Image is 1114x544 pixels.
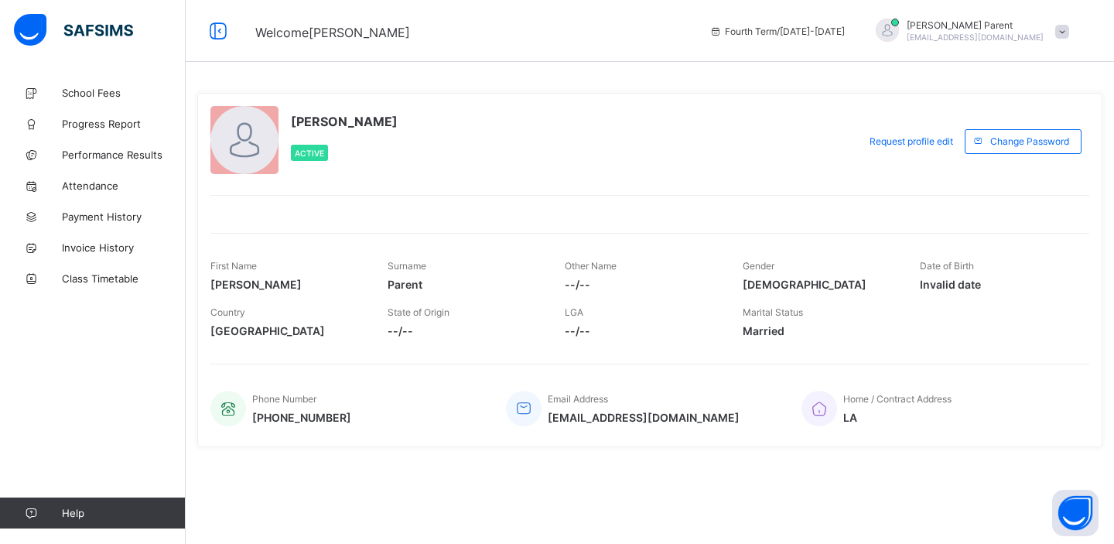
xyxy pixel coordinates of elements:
[210,278,364,291] span: [PERSON_NAME]
[743,260,774,272] span: Gender
[210,260,257,272] span: First Name
[743,324,897,337] span: Married
[743,278,897,291] span: [DEMOGRAPHIC_DATA]
[62,149,186,161] span: Performance Results
[295,149,324,158] span: Active
[709,26,845,37] span: session/term information
[920,260,974,272] span: Date of Birth
[388,278,542,291] span: Parent
[255,25,410,40] span: Welcome [PERSON_NAME]
[62,272,186,285] span: Class Timetable
[62,241,186,254] span: Invoice History
[843,393,952,405] span: Home / Contract Address
[388,306,449,318] span: State of Origin
[870,135,953,147] span: Request profile edit
[1052,490,1099,536] button: Open asap
[62,87,186,99] span: School Fees
[252,411,351,424] span: [PHONE_NUMBER]
[14,14,133,46] img: safsims
[62,118,186,130] span: Progress Report
[743,306,803,318] span: Marital Status
[990,135,1069,147] span: Change Password
[210,306,245,318] span: Country
[62,507,185,519] span: Help
[388,324,542,337] span: --/--
[291,114,398,129] span: [PERSON_NAME]
[565,260,617,272] span: Other Name
[388,260,426,272] span: Surname
[907,33,1044,42] span: [EMAIL_ADDRESS][DOMAIN_NAME]
[548,411,740,424] span: [EMAIL_ADDRESS][DOMAIN_NAME]
[548,393,608,405] span: Email Address
[565,306,583,318] span: LGA
[565,278,719,291] span: --/--
[62,210,186,223] span: Payment History
[860,19,1077,44] div: MichaelParent
[920,278,1074,291] span: Invalid date
[210,324,364,337] span: [GEOGRAPHIC_DATA]
[907,19,1044,31] span: [PERSON_NAME] Parent
[252,393,316,405] span: Phone Number
[62,180,186,192] span: Attendance
[843,411,952,424] span: LA
[565,324,719,337] span: --/--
